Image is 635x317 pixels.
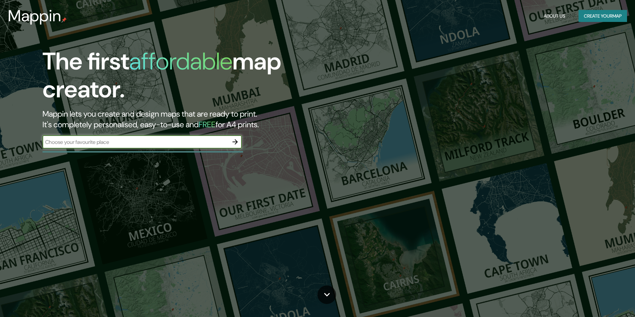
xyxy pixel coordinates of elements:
h2: Mappin lets you create and design maps that are ready to print. It's completely personalised, eas... [43,109,360,130]
h1: The first map creator. [43,48,360,109]
img: mappin-pin [61,17,67,23]
h5: FREE [199,119,216,130]
button: About Us [541,10,568,22]
h3: Mappin [8,7,61,25]
button: Create yourmap [579,10,627,22]
input: Choose your favourite place [43,138,228,146]
h1: affordable [129,46,232,77]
